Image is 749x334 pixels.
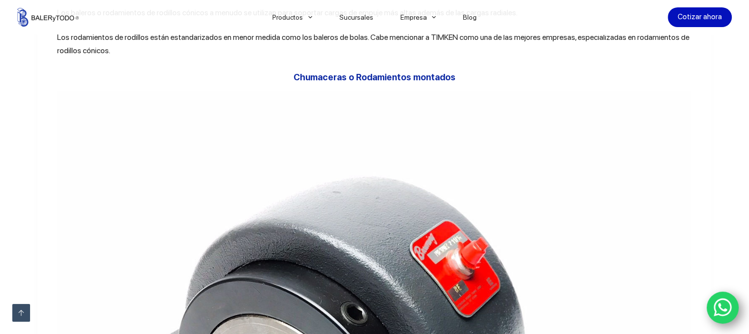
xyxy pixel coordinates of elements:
[12,304,30,322] a: Ir arriba
[668,7,732,27] a: Cotizar ahora
[57,31,692,57] p: Los rodamientos de rodillos están estandarizados en menor medida como los baleros de bolas. Cabe ...
[707,292,739,324] a: WhatsApp
[57,70,692,84] h3: Chumaceras o Rodamientos montados
[17,8,79,27] img: Balerytodo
